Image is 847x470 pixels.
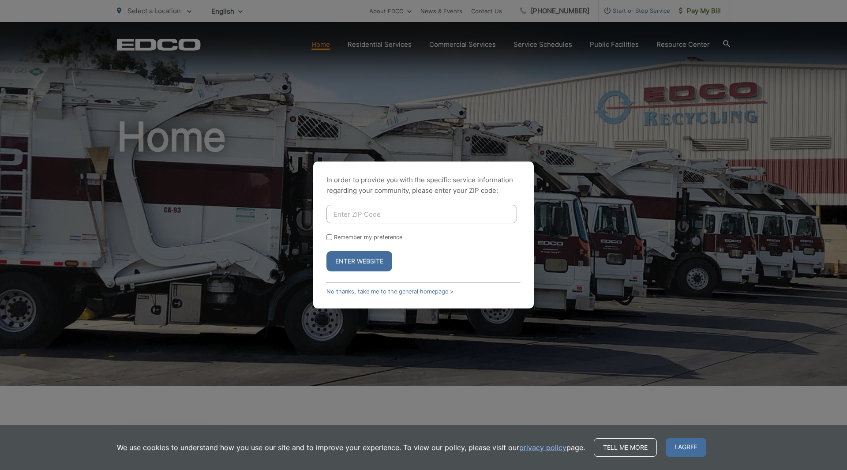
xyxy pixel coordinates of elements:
label: Remember my preference [334,234,402,241]
span: I agree [666,438,706,457]
input: Enter ZIP Code [326,205,517,223]
button: Enter Website [326,251,392,271]
p: We use cookies to understand how you use our site and to improve your experience. To view our pol... [117,442,585,453]
p: In order to provide you with the specific service information regarding your community, please en... [326,175,521,196]
a: privacy policy [519,442,566,453]
a: Tell me more [594,438,657,457]
a: No thanks, take me to the general homepage > [326,288,453,295]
